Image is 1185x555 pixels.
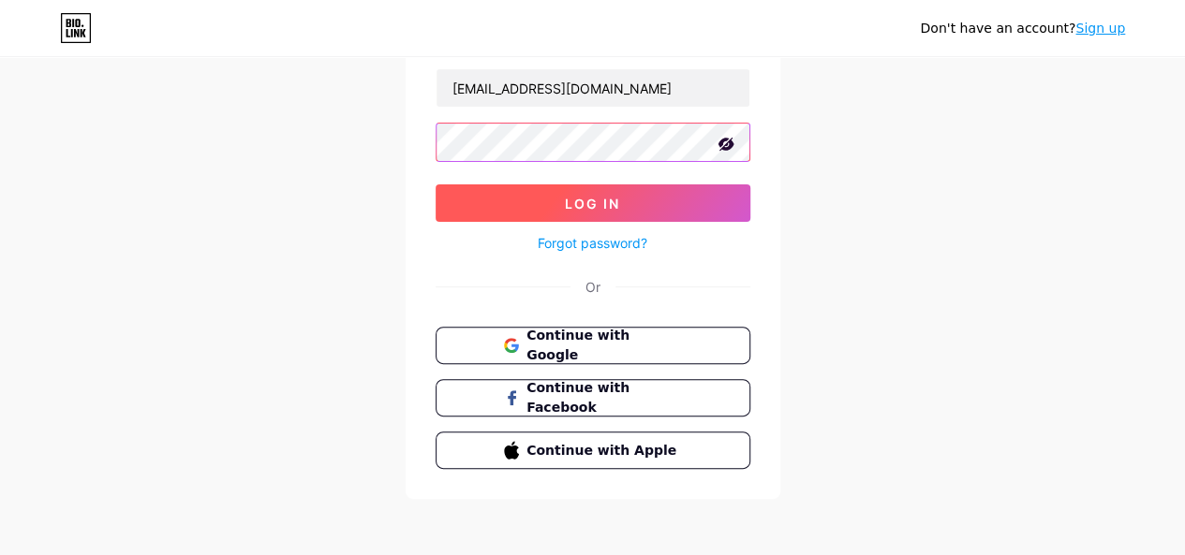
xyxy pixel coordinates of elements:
span: Continue with Google [526,326,681,365]
a: Sign up [1075,21,1125,36]
input: Username [437,69,749,107]
span: Continue with Facebook [526,378,681,417]
button: Continue with Facebook [436,379,750,416]
button: Log In [436,184,750,222]
span: Continue with Apple [526,441,681,460]
span: Log In [565,196,620,212]
div: Don't have an account? [920,19,1125,38]
div: Or [585,277,600,297]
button: Continue with Google [436,327,750,364]
a: Forgot password? [538,233,647,253]
button: Continue with Apple [436,431,750,469]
